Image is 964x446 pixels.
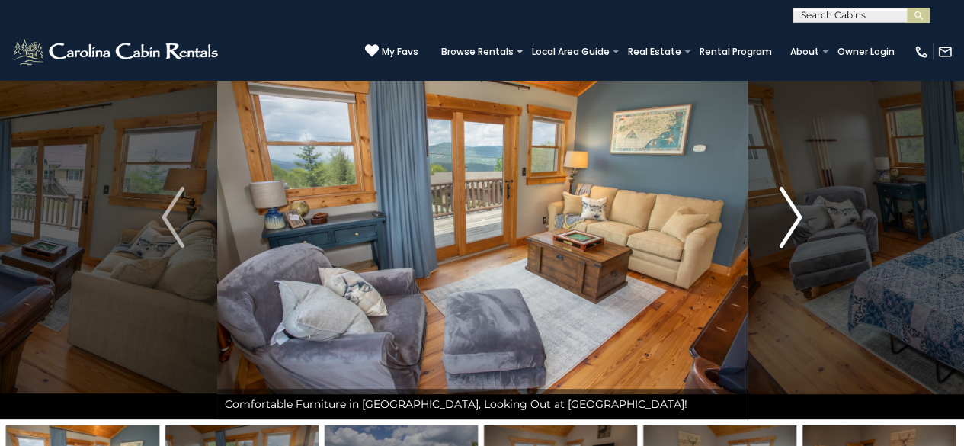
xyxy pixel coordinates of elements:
span: My Favs [382,45,418,59]
button: Previous [130,15,217,419]
a: About [783,41,827,63]
a: Rental Program [692,41,780,63]
img: mail-regular-white.png [937,44,953,59]
button: Next [747,15,834,419]
a: Local Area Guide [524,41,617,63]
img: White-1-2.png [11,37,223,67]
div: Comfortable Furniture in [GEOGRAPHIC_DATA], Looking Out at [GEOGRAPHIC_DATA]! [217,389,748,419]
img: arrow [162,187,184,248]
a: My Favs [365,43,418,59]
img: phone-regular-white.png [914,44,929,59]
a: Owner Login [830,41,902,63]
img: arrow [780,187,802,248]
a: Real Estate [620,41,689,63]
a: Browse Rentals [434,41,521,63]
